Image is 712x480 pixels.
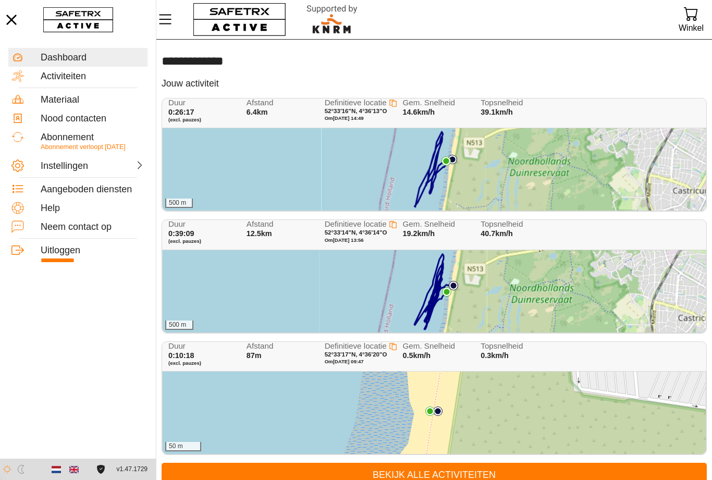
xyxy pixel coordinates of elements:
div: Instellingen [41,161,91,172]
span: 12.5km [247,229,272,238]
span: (excl. pauzes) [168,238,235,244]
div: Uitloggen [41,245,144,256]
div: Materiaal [41,94,144,106]
span: 40.7km/h [481,229,513,238]
div: Dashboard [41,52,144,64]
img: RescueLogo.svg [294,3,370,36]
img: nl.svg [52,465,61,474]
h5: Jouw activiteit [162,78,219,90]
div: Help [41,203,144,214]
span: 52°33'14"N, 4°36'14"O [325,229,387,236]
span: Gem. Snelheid [402,220,469,229]
span: Afstand [247,220,313,229]
span: 0:10:18 [168,351,194,360]
span: 39.1km/h [481,108,513,116]
span: Topsnelheid [481,99,547,107]
span: (excl. pauzes) [168,117,235,123]
span: Duur [168,99,235,107]
img: PathStart.svg [448,155,457,164]
span: 0:39:09 [168,229,194,238]
img: Activities.svg [11,70,24,82]
span: Duur [168,342,235,351]
div: Winkel [679,21,704,35]
span: 0.3km/h [481,351,509,360]
span: Afstand [247,99,313,107]
span: 0.5km/h [402,351,431,360]
span: 0:26:17 [168,108,194,116]
div: 50 m [165,442,201,451]
span: 52°33'17"N, 4°36'20"O [325,351,387,358]
button: Menu [156,8,182,30]
img: Help.svg [11,202,24,214]
div: Aangeboden diensten [41,184,144,195]
img: PathEnd.svg [442,287,451,297]
span: Om [DATE] 14:49 [325,115,364,121]
span: Om [DATE] 13:56 [325,237,364,243]
span: v1.47.1729 [117,464,148,475]
div: Activiteiten [41,71,144,82]
div: Nood contacten [41,113,144,125]
span: Topsnelheid [481,220,547,229]
button: Dutch [47,461,65,478]
div: 500 m [165,199,193,208]
span: (excl. pauzes) [168,360,235,366]
div: Abonnement [41,132,144,143]
img: ContactUs.svg [11,220,24,233]
span: Definitieve locatie [325,98,387,107]
img: ModeDark.svg [17,465,26,474]
img: Subscription.svg [11,131,24,143]
div: 500 m [165,321,193,330]
img: en.svg [69,465,79,474]
span: Gem. Snelheid [402,342,469,351]
img: PathEnd.svg [441,156,451,166]
img: PathStart.svg [449,281,458,290]
span: 19.2km/h [402,229,435,238]
span: Abonnement verloopt [DATE] [41,143,126,151]
span: Afstand [247,342,313,351]
button: v1.47.1729 [111,461,154,478]
span: Definitieve locatie [325,219,387,228]
span: 6.4km [247,108,268,116]
span: 14.6km/h [402,108,435,116]
span: Duur [168,220,235,229]
span: Definitieve locatie [325,341,387,350]
span: 52°33'16"N, 4°36'13"O [325,108,387,114]
span: 87m [247,351,262,360]
button: English [65,461,83,478]
img: Equipment.svg [11,93,24,106]
img: ModeLight.svg [3,465,11,474]
span: Topsnelheid [481,342,547,351]
a: Licentieovereenkomst [94,465,108,474]
span: Gem. Snelheid [402,99,469,107]
img: PathStart.svg [433,407,443,416]
span: Om [DATE] 09:47 [325,359,364,364]
img: PathEnd.svg [425,407,435,416]
div: Neem contact op [41,221,144,233]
